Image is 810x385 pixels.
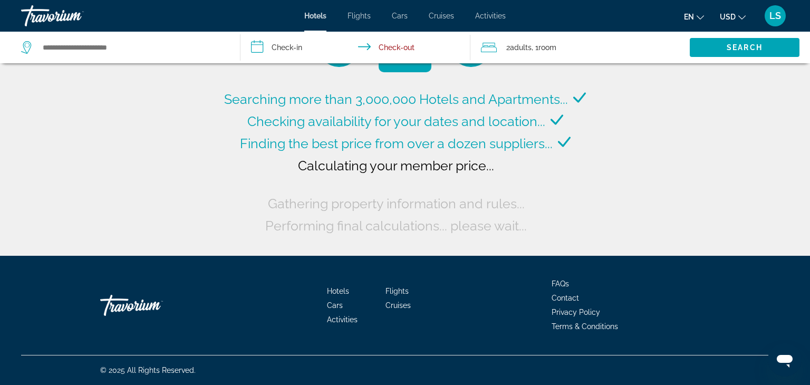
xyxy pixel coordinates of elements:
span: Searching more than 3,000,000 Hotels and Apartments... [224,91,568,107]
iframe: Button to launch messaging window [768,343,802,377]
span: © 2025 All Rights Reserved. [100,366,196,374]
button: User Menu [761,5,789,27]
button: Check in and out dates [240,32,470,63]
a: Hotels [304,12,326,20]
button: Change language [684,9,704,24]
span: , 1 [532,40,556,55]
a: FAQs [552,280,569,288]
span: Checking availability for your dates and location... [247,113,545,129]
a: Terms & Conditions [552,322,618,331]
button: Change currency [720,9,746,24]
span: Calculating your member price... [298,158,494,174]
a: Contact [552,294,579,302]
a: Flights [348,12,371,20]
a: Travorium [21,2,127,30]
span: en [684,13,694,21]
span: Performing final calculations... please wait... [265,218,527,234]
a: Cars [392,12,408,20]
span: Search [727,43,763,52]
a: Activities [327,315,358,324]
a: Cruises [385,301,411,310]
span: Room [538,43,556,52]
span: LS [769,11,781,21]
a: Travorium [100,290,206,321]
a: Activities [475,12,506,20]
span: USD [720,13,736,21]
span: Adults [510,43,532,52]
a: Cars [327,301,343,310]
button: Search [690,38,799,57]
span: Gathering property information and rules... [268,196,525,211]
span: Finding the best price from over a dozen suppliers... [240,136,553,151]
a: Cruises [429,12,454,20]
span: 2 [506,40,532,55]
button: Travelers: 2 adults, 0 children [470,32,690,63]
a: Privacy Policy [552,308,600,316]
a: Hotels [327,287,349,295]
a: Flights [385,287,409,295]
